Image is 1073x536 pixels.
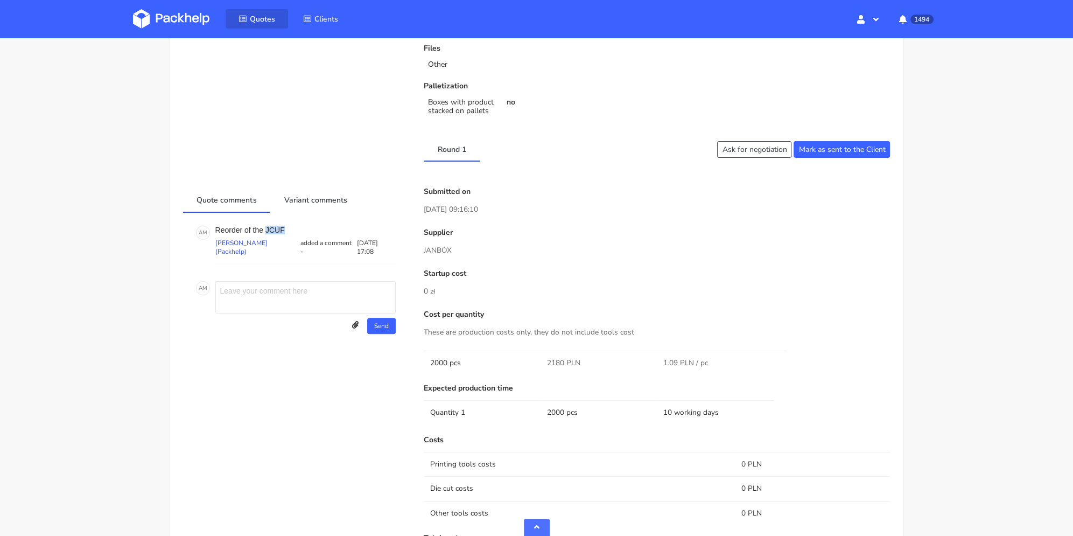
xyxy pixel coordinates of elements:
p: Palletization [424,82,649,91]
p: added a comment - [298,239,357,256]
p: [DATE] 09:16:10 [424,204,890,215]
span: 1.09 PLN / pc [663,358,708,368]
p: [PERSON_NAME] (Packhelp) [215,239,299,256]
td: Other tools costs [424,501,735,525]
a: Variant comments [270,187,361,211]
td: 0 PLN [735,452,890,476]
button: Ask for negotiation [717,141,791,158]
p: Reorder of the JCUF [215,226,396,234]
td: 0 PLN [735,501,890,525]
button: Send [367,318,396,334]
span: 1494 [910,15,933,24]
td: Printing tools costs [424,452,735,476]
p: These are production costs only, they do not include tools cost [424,326,890,338]
p: Supplier [424,228,890,237]
img: Dashboard [133,9,209,29]
p: Expected production time [424,384,890,393]
p: Startup cost [424,269,890,278]
span: Clients [314,14,338,24]
td: 2000 pcs [424,351,541,375]
td: Die cut costs [424,476,735,500]
p: no [507,98,649,107]
p: Other [428,60,494,69]
p: Files [424,44,649,53]
a: Quote comments [183,187,271,211]
p: [DATE] 17:08 [357,239,396,256]
p: JANBOX [424,245,890,256]
a: Clients [290,9,351,29]
p: Boxes with product stacked on pallets [428,98,494,115]
button: 1494 [890,9,940,29]
button: Mark as sent to the Client [794,141,890,158]
span: A [199,281,202,295]
p: 0 zł [424,286,890,297]
span: 2180 PLN [546,358,580,368]
p: Costs [424,436,890,444]
a: Round 1 [424,137,480,161]
p: Cost per quantity [424,310,890,319]
td: 2000 pcs [540,400,657,424]
span: A [199,226,202,240]
td: Quantity 1 [424,400,541,424]
a: Quotes [226,9,288,29]
td: 0 PLN [735,476,890,500]
td: 10 working days [657,400,774,424]
span: M [202,281,207,295]
p: Submitted on [424,187,890,196]
span: Quotes [250,14,275,24]
span: M [202,226,207,240]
